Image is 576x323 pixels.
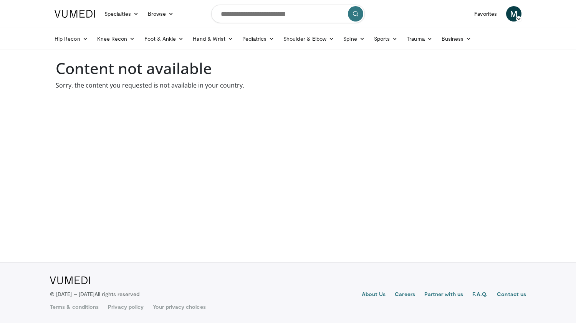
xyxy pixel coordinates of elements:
input: Search topics, interventions [211,5,365,23]
a: Spine [339,31,369,46]
a: Business [437,31,476,46]
a: Hip Recon [50,31,93,46]
p: © [DATE] – [DATE] [50,290,140,298]
p: Sorry, the content you requested is not available in your country. [56,81,520,90]
a: Careers [395,290,415,300]
a: Your privacy choices [153,303,205,311]
h1: Content not available [56,59,520,78]
a: About Us [362,290,386,300]
img: VuMedi Logo [50,277,90,284]
a: Privacy policy [108,303,144,311]
a: Shoulder & Elbow [279,31,339,46]
span: All rights reserved [94,291,139,297]
a: Contact us [497,290,526,300]
a: Pediatrics [238,31,279,46]
a: Partner with us [424,290,463,300]
a: Knee Recon [93,31,140,46]
a: Favorites [470,6,502,22]
a: Browse [143,6,179,22]
a: Sports [369,31,402,46]
a: Terms & conditions [50,303,99,311]
a: Hand & Wrist [188,31,238,46]
a: F.A.Q. [472,290,488,300]
img: VuMedi Logo [55,10,95,18]
a: M [506,6,521,22]
a: Specialties [100,6,143,22]
a: Trauma [402,31,437,46]
a: Foot & Ankle [140,31,189,46]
